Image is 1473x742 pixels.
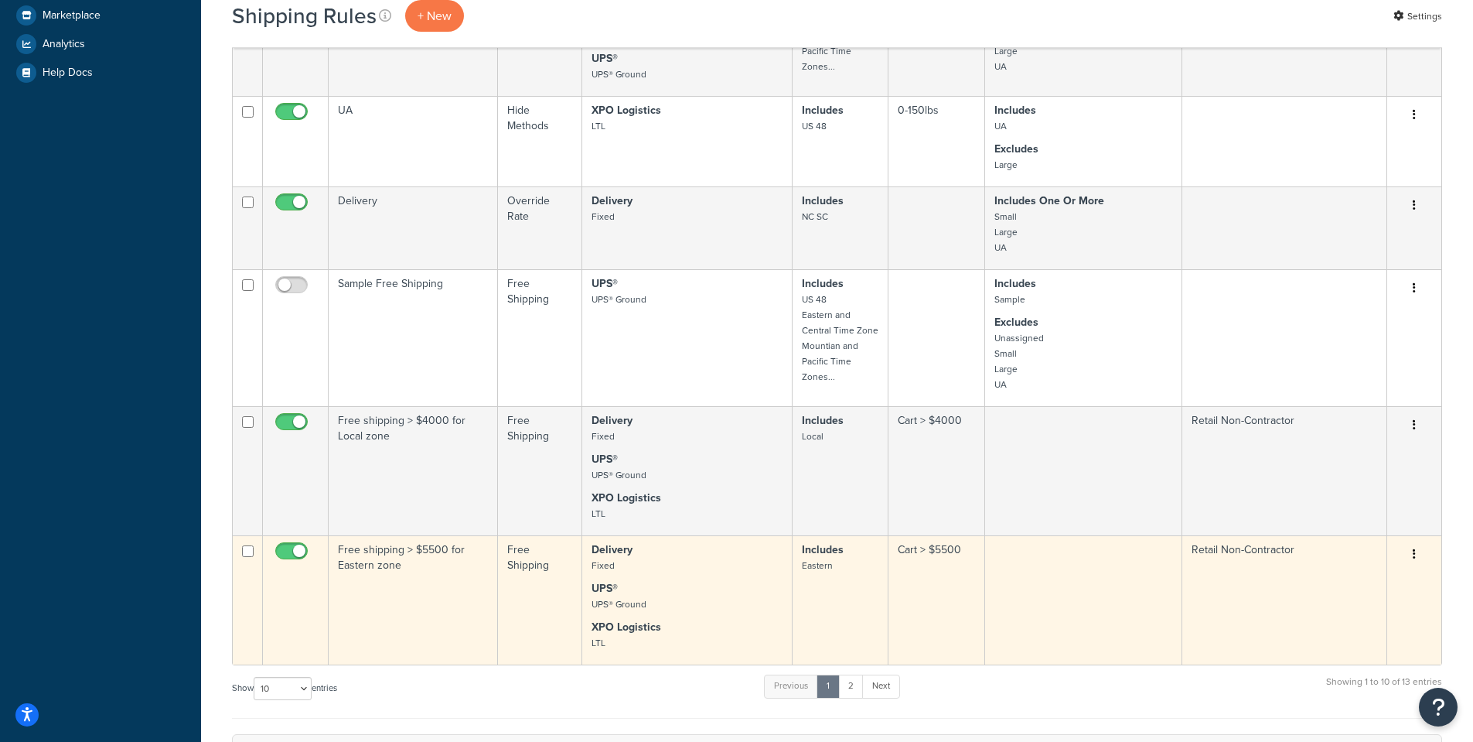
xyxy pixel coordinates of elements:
[802,275,844,292] strong: Includes
[12,30,189,58] a: Analytics
[592,67,646,81] small: UPS® Ground
[592,292,646,306] small: UPS® Ground
[329,535,498,665] td: Free shipping > $5500 for Eastern zone
[994,29,1018,74] small: Small Large UA
[994,210,1018,255] small: Small Large UA
[764,675,818,698] a: Previous
[592,451,618,467] strong: UPS®
[994,275,1036,292] strong: Includes
[592,102,661,118] strong: XPO Logistics
[329,5,498,96] td: Free Shipping Over 5000
[1326,673,1442,706] div: Showing 1 to 10 of 13 entries
[994,331,1044,392] small: Unassigned Small Large UA
[888,5,985,96] td: Over $5000 Free Shipping
[1182,406,1387,535] td: Retail Non-Contractor
[802,210,828,224] small: NC SC
[43,38,85,51] span: Analytics
[838,675,864,698] a: 2
[498,269,581,406] td: Free Shipping
[862,675,900,698] a: Next
[12,59,189,87] a: Help Docs
[592,636,605,650] small: LTL
[1393,5,1442,27] a: Settings
[592,597,646,611] small: UPS® Ground
[994,119,1007,133] small: UA
[498,96,581,186] td: Hide Methods
[12,2,189,29] a: Marketplace
[498,186,581,269] td: Override Rate
[254,677,312,700] select: Showentries
[802,292,878,384] small: US 48 Eastern and Central Time Zone Mountian and Pacific Time Zones...
[329,406,498,535] td: Free shipping > $4000 for Local zone
[592,119,605,133] small: LTL
[1419,688,1458,727] button: Open Resource Center
[592,559,615,573] small: Fixed
[43,9,101,22] span: Marketplace
[592,507,605,521] small: LTL
[232,677,337,700] label: Show entries
[802,193,844,209] strong: Includes
[888,96,985,186] td: 0-150lbs
[498,535,581,665] td: Free Shipping
[802,412,844,429] strong: Includes
[802,119,827,133] small: US 48
[592,412,633,429] strong: Delivery
[592,490,661,506] strong: XPO Logistics
[817,675,840,698] a: 1
[994,158,1018,172] small: Large
[592,50,618,67] strong: UPS®
[994,141,1038,157] strong: Excludes
[994,292,1025,306] small: Sample
[592,468,646,482] small: UPS® Ground
[994,314,1038,330] strong: Excludes
[802,559,833,573] small: Eastern
[592,275,618,292] strong: UPS®
[329,269,498,406] td: Sample Free Shipping
[592,580,618,597] strong: UPS®
[232,1,377,31] h1: Shipping Rules
[498,5,581,96] td: Free Shipping
[1182,535,1387,665] td: Retail Non-Contractor
[592,619,661,635] strong: XPO Logistics
[802,542,844,558] strong: Includes
[592,542,633,558] strong: Delivery
[329,186,498,269] td: Delivery
[43,67,93,80] span: Help Docs
[888,406,985,535] td: Cart > $4000
[592,429,615,443] small: Fixed
[329,96,498,186] td: UA
[592,210,615,224] small: Fixed
[888,535,985,665] td: Cart > $5500
[994,193,1104,209] strong: Includes One Or More
[802,29,858,74] small: Mountian and Pacific Time Zones...
[802,102,844,118] strong: Includes
[994,102,1036,118] strong: Includes
[592,193,633,209] strong: Delivery
[498,406,581,535] td: Free Shipping
[802,429,823,443] small: Local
